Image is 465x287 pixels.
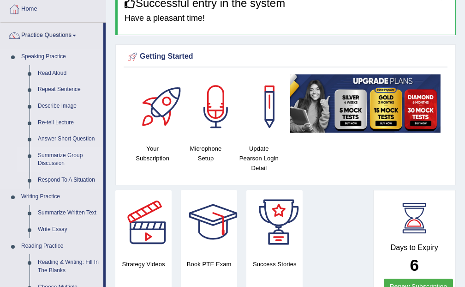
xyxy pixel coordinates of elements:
[17,189,103,205] a: Writing Practice
[34,115,103,131] a: Re-tell Lecture
[17,238,103,255] a: Reading Practice
[34,131,103,147] a: Answer Short Question
[181,259,237,269] h4: Book PTE Exam
[34,172,103,189] a: Respond To A Situation
[237,144,281,173] h4: Update Pearson Login Detail
[125,14,448,23] h4: Have a pleasant time!
[115,259,172,269] h4: Strategy Videos
[0,23,103,46] a: Practice Questions
[34,147,103,172] a: Summarize Group Discussion
[384,244,446,252] h4: Days to Expiry
[34,98,103,115] a: Describe Image
[34,81,103,98] a: Repeat Sentence
[184,144,227,163] h4: Microphone Setup
[34,221,103,238] a: Write Essay
[410,256,419,274] b: 6
[126,50,445,64] div: Getting Started
[246,259,303,269] h4: Success Stories
[17,49,103,65] a: Speaking Practice
[131,144,174,163] h4: Your Subscription
[290,74,441,133] img: small5.jpg
[34,205,103,221] a: Summarize Written Text
[34,254,103,279] a: Reading & Writing: Fill In The Blanks
[34,65,103,82] a: Read Aloud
